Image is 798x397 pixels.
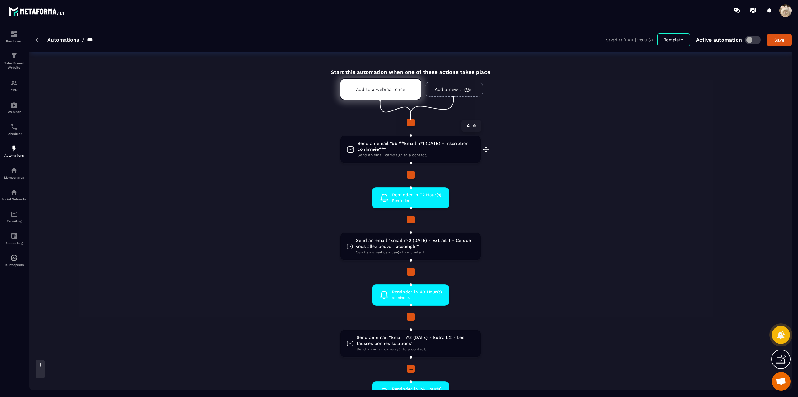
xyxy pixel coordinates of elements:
[10,167,18,174] img: automations
[425,82,483,97] a: Add a new trigger
[2,118,26,140] a: schedulerschedulerScheduler
[772,372,791,391] a: Mở cuộc trò chuyện
[392,289,442,295] span: Reminder in 48 Hour(s)
[10,123,18,130] img: scheduler
[10,145,18,152] img: automations
[357,346,474,352] span: Send an email campaign to a contact.
[392,295,442,301] span: Reminder.
[392,198,441,204] span: Reminder.
[358,140,474,152] span: Send an email "## **Email n°1 (DATE) - Inscription confirmée**"
[2,176,26,179] p: Member area
[324,62,497,75] div: Start this automation when one of these actions takes place
[657,33,690,46] button: Template
[10,101,18,109] img: automations
[2,140,26,162] a: automationsautomationsAutomations
[10,254,18,262] img: automations
[10,210,18,218] img: email
[392,192,441,198] span: Reminder in 72 Hour(s)
[356,87,405,92] p: Add to a webinar once
[2,241,26,245] p: Accounting
[624,38,647,42] p: [DATE] 18:00
[767,34,792,46] button: Save
[696,37,742,43] p: Active automation
[10,79,18,87] img: formation
[2,75,26,96] a: formationformationCRM
[9,6,65,17] img: logo
[2,96,26,118] a: automationsautomationsWebinar
[2,132,26,135] p: Scheduler
[82,37,84,43] span: /
[392,386,442,392] span: Reminder in 24 Hour(s)
[10,232,18,240] img: accountant
[606,37,657,43] div: Saved at
[2,47,26,75] a: formationformationSales Funnel Website
[2,88,26,92] p: CRM
[2,26,26,47] a: formationformationDashboard
[2,154,26,157] p: Automations
[356,238,474,249] span: Send an email "Email n°2 (DATE) - Extrait 1 - Ce que vous allez pouvoir accomplir"
[771,37,788,43] div: Save
[2,184,26,206] a: social-networksocial-networkSocial Networks
[2,162,26,184] a: automationsautomationsMember area
[2,39,26,43] p: Dashboard
[2,198,26,201] p: Social Networks
[2,263,26,267] p: IA Prospects
[2,61,26,70] p: Sales Funnel Website
[358,152,474,158] span: Send an email campaign to a contact.
[2,219,26,223] p: E-mailing
[2,110,26,114] p: Webinar
[36,38,40,42] img: arrow
[356,249,474,255] span: Send an email campaign to a contact.
[10,52,18,60] img: formation
[10,189,18,196] img: social-network
[2,228,26,249] a: accountantaccountantAccounting
[357,335,474,346] span: Send an email "Email n°3 (DATE) - Extrait 2 - Les fausses bonnes solutions"
[47,37,79,43] a: Automations
[10,30,18,38] img: formation
[2,206,26,228] a: emailemailE-mailing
